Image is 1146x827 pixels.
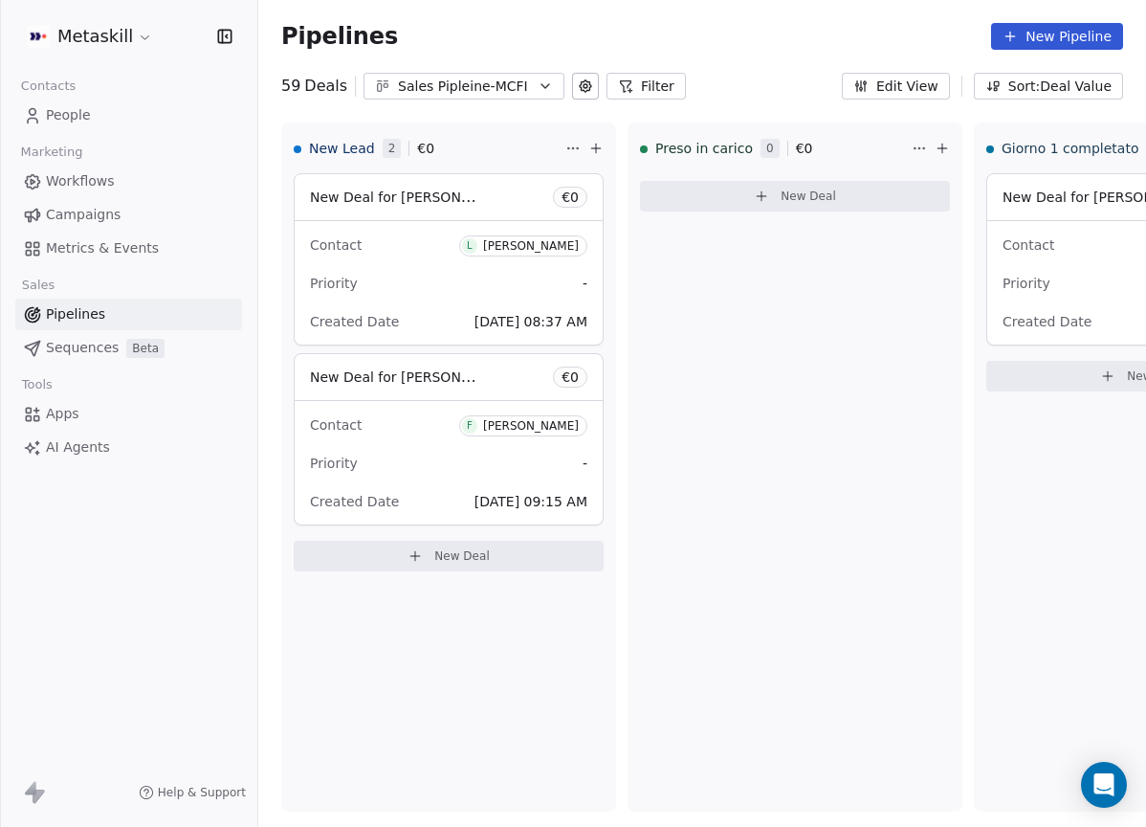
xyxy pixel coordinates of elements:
span: Sales [13,271,63,300]
span: New Deal [434,548,490,564]
span: Contact [310,237,362,253]
span: New Deal [781,189,836,204]
div: Open Intercom Messenger [1081,762,1127,808]
a: Pipelines [15,299,242,330]
span: Pipelines [46,304,105,324]
span: Workflows [46,171,115,191]
span: New Deal for [PERSON_NAME] [310,188,512,206]
span: Contact [310,417,362,433]
span: Deals [304,75,347,98]
a: Apps [15,398,242,430]
button: New Deal [640,181,950,212]
span: Metrics & Events [46,238,159,258]
div: F [467,418,473,434]
span: Priority [1003,276,1050,291]
span: Contact [1003,237,1054,253]
span: Beta [126,339,165,358]
span: AI Agents [46,437,110,458]
span: Created Date [310,314,399,329]
span: Created Date [1003,314,1091,329]
span: Tools [13,370,60,399]
span: € 0 [417,139,434,158]
span: € 0 [562,368,579,387]
span: Help & Support [158,785,246,800]
span: - [583,274,587,293]
span: Preso in carico [655,139,753,158]
a: Metrics & Events [15,233,242,264]
span: [DATE] 09:15 AM [474,494,587,509]
span: Marketing [12,138,91,167]
button: New Pipeline [991,23,1123,50]
span: € 0 [562,188,579,207]
div: New Lead2€0 [294,123,562,173]
img: AVATAR%20METASKILL%20-%20Colori%20Positivo.png [27,25,50,48]
span: New Deal for [PERSON_NAME] [310,368,512,386]
a: AI Agents [15,432,242,463]
button: Edit View [842,73,950,100]
div: Preso in carico0€0 [640,123,908,173]
a: SequencesBeta [15,332,242,364]
span: Giorno 1 completato [1002,139,1138,158]
span: Metaskill [57,24,133,49]
a: Workflows [15,166,242,197]
span: Priority [310,276,358,291]
span: 0 [760,139,780,158]
div: [PERSON_NAME] [483,239,579,253]
span: Pipelines [281,23,398,50]
span: New Lead [309,139,375,158]
span: € 0 [796,139,813,158]
div: Sales Pipleine-MCFI [398,77,530,97]
a: Campaigns [15,199,242,231]
span: Priority [310,456,358,471]
div: New Deal for [PERSON_NAME]€0ContactL[PERSON_NAME]Priority-Created Date[DATE] 08:37 AM [294,173,604,346]
button: Filter [606,73,686,100]
button: Sort: Deal Value [974,73,1123,100]
div: 59 [281,75,347,98]
div: New Deal for [PERSON_NAME]€0ContactF[PERSON_NAME]Priority-Created Date[DATE] 09:15 AM [294,353,604,525]
button: Metaskill [23,20,157,53]
span: Contacts [12,72,84,101]
span: Apps [46,404,79,424]
button: New Deal [294,541,604,571]
span: Sequences [46,338,119,358]
a: People [15,100,242,131]
span: Created Date [310,494,399,509]
span: [DATE] 08:37 AM [474,314,587,329]
span: - [583,454,587,473]
span: 2 [383,139,402,158]
span: Campaigns [46,205,121,225]
a: Help & Support [139,785,246,800]
span: People [46,105,91,125]
div: L [467,238,473,254]
div: [PERSON_NAME] [483,419,579,433]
